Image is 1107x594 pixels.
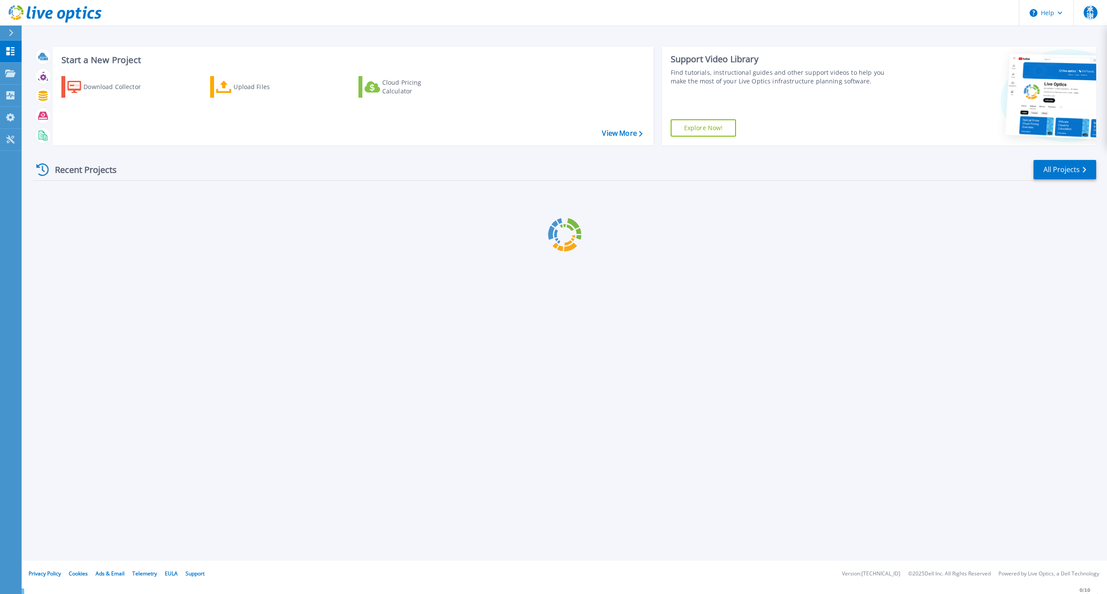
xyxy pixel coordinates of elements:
[671,54,895,65] div: Support Video Library
[1033,160,1096,179] a: All Projects
[671,119,736,137] a: Explore Now!
[96,570,125,577] a: Ads & Email
[165,570,178,577] a: EULA
[186,570,205,577] a: Support
[382,78,451,96] div: Cloud Pricing Calculator
[998,571,1099,577] li: Powered by Live Optics, a Dell Technology
[61,55,642,65] h3: Start a New Project
[83,78,153,96] div: Download Collector
[671,68,895,86] div: Find tutorials, instructional guides and other support videos to help you make the most of your L...
[132,570,157,577] a: Telemetry
[234,78,303,96] div: Upload Files
[69,570,88,577] a: Cookies
[842,571,900,577] li: Version: [TECHNICAL_ID]
[33,159,128,180] div: Recent Projects
[1080,588,1102,594] span: 0 / 10
[1084,6,1097,19] span: 承謝
[602,129,642,137] a: View More
[61,76,158,98] a: Download Collector
[358,76,455,98] a: Cloud Pricing Calculator
[210,76,307,98] a: Upload Files
[29,570,61,577] a: Privacy Policy
[908,571,991,577] li: © 2025 Dell Inc. All Rights Reserved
